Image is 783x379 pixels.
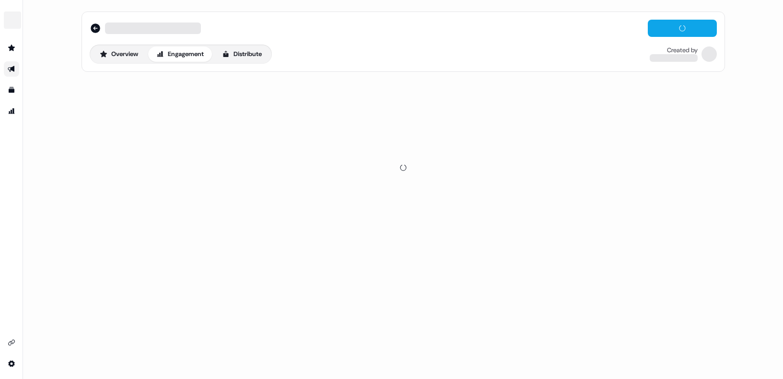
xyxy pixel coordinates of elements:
[4,356,19,371] a: Go to integrations
[4,40,19,56] a: Go to prospects
[667,46,698,54] div: Created by
[92,46,146,62] button: Overview
[4,82,19,98] a: Go to templates
[148,46,212,62] button: Engagement
[4,103,19,119] a: Go to attribution
[214,46,270,62] button: Distribute
[4,335,19,350] a: Go to integrations
[4,61,19,77] a: Go to outbound experience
